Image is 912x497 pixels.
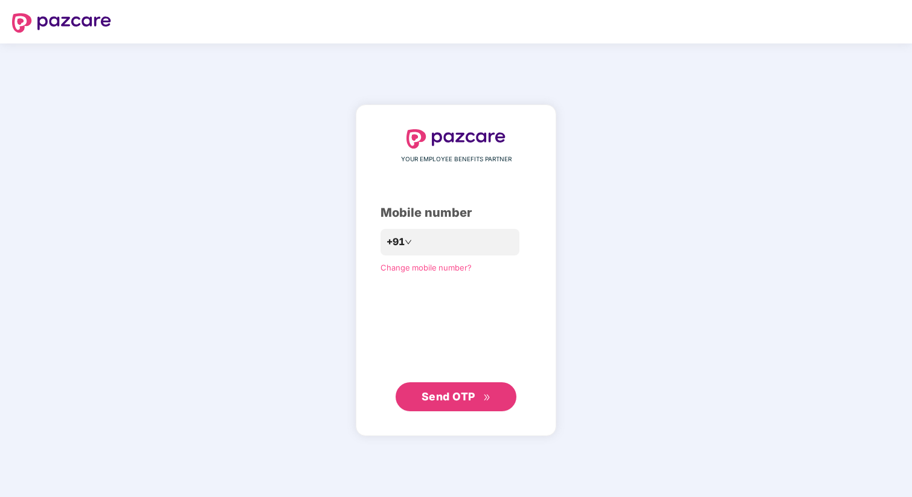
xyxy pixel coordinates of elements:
[405,239,412,246] span: down
[12,13,111,33] img: logo
[396,382,516,411] button: Send OTPdouble-right
[406,129,506,149] img: logo
[381,263,472,272] a: Change mobile number?
[422,390,475,403] span: Send OTP
[401,155,512,164] span: YOUR EMPLOYEE BENEFITS PARTNER
[483,394,491,402] span: double-right
[387,234,405,249] span: +91
[381,204,531,222] div: Mobile number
